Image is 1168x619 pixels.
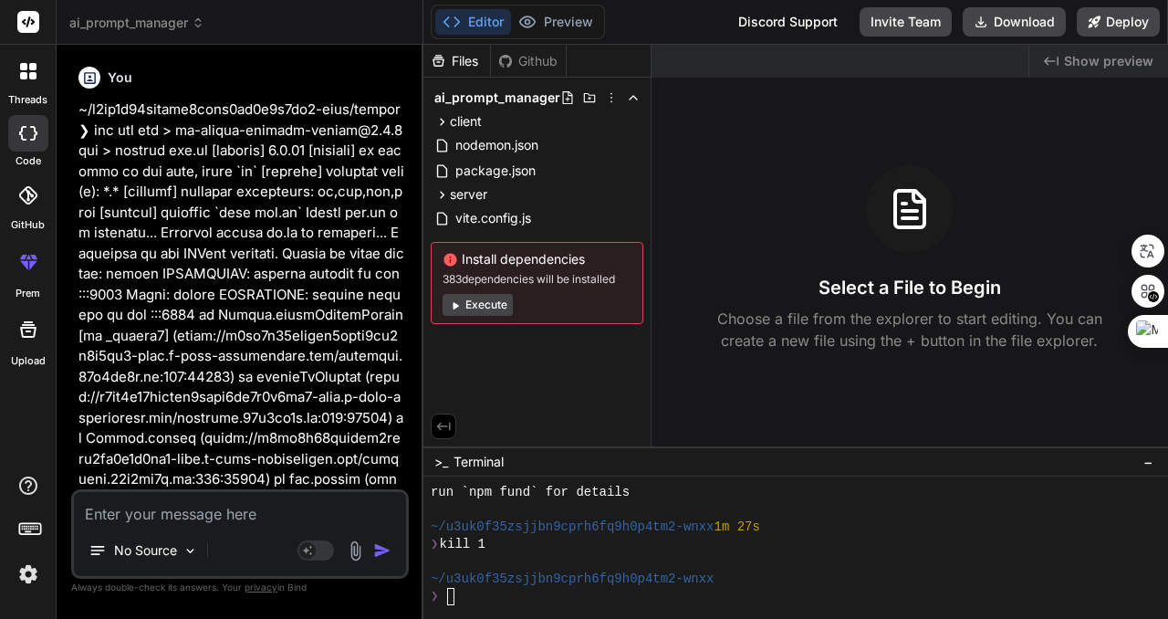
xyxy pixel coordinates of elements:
span: Show preview [1064,52,1153,70]
p: No Source [114,541,177,560]
span: nodemon.json [454,134,540,156]
div: Files [423,52,490,70]
label: code [16,153,41,169]
span: ❯ [431,588,440,605]
span: server [450,185,487,204]
img: attachment [345,540,366,561]
button: Download [963,7,1066,37]
label: threads [8,92,47,108]
label: prem [16,286,40,301]
button: Invite Team [860,7,952,37]
span: privacy [245,582,277,593]
span: ai_prompt_manager [434,89,560,107]
span: − [1143,453,1153,471]
span: ~/u3uk0f35zsjjbn9cprh6fq9h0p4tm2-wnxx [431,519,714,536]
span: client [450,112,482,131]
button: − [1140,447,1157,477]
span: vite.config.js [454,207,533,229]
span: run `npm fund` for details [431,484,630,501]
h6: You [108,68,132,87]
div: Github [491,52,566,70]
button: Editor [435,9,511,35]
span: ai_prompt_manager [69,14,204,32]
span: Install dependencies [443,250,631,268]
img: Pick Models [182,543,198,559]
span: package.json [454,160,537,182]
img: settings [13,559,44,590]
label: GitHub [11,217,45,233]
label: Upload [11,353,46,369]
div: Discord Support [727,7,849,37]
span: ~/u3uk0f35zsjjbn9cprh6fq9h0p4tm2-wnxx [431,571,714,588]
span: ❯ [431,536,440,553]
button: Preview [511,9,600,35]
span: >_ [434,453,448,471]
button: Execute [443,294,513,316]
p: Choose a file from the explorer to start editing. You can create a new file using the + button in... [705,308,1114,351]
span: 1m 27s [714,519,759,536]
p: Always double-check its answers. Your in Bind [71,579,409,596]
h3: Select a File to Begin [819,275,1001,300]
span: 383 dependencies will be installed [443,272,631,287]
span: kill 1 [440,536,485,553]
button: Deploy [1077,7,1160,37]
img: icon [373,541,391,560]
span: Terminal [454,453,504,471]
